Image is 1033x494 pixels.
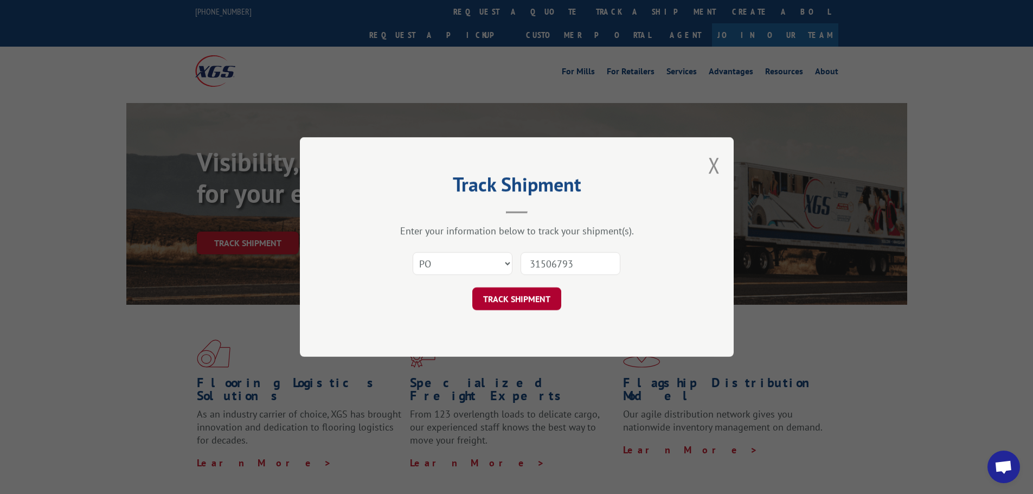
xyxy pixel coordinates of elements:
div: Open chat [987,451,1020,483]
input: Number(s) [521,252,620,275]
button: Close modal [708,151,720,179]
button: TRACK SHIPMENT [472,287,561,310]
h2: Track Shipment [354,177,679,197]
div: Enter your information below to track your shipment(s). [354,224,679,237]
